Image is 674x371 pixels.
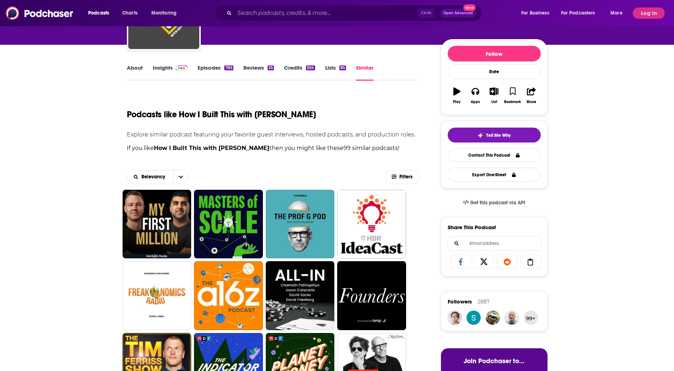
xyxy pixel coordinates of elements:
[448,224,496,231] h3: Share This Podcast
[527,100,536,104] div: Share
[198,64,233,81] a: Episodes785
[418,9,435,18] span: Ctrl K
[176,65,188,71] img: Podchaser Pro
[339,65,346,70] div: 85
[504,100,521,104] div: Bookmark
[153,64,188,81] a: InsightsPodchaser Pro
[470,200,525,206] span: Get this podcast via API
[268,65,274,70] div: 35
[451,255,471,268] a: Share on Facebook
[503,83,522,108] button: Bookmark
[146,7,186,19] button: open menu
[448,148,541,162] a: Contact This Podcast
[453,100,460,104] div: Play
[356,64,373,81] a: Similar
[522,83,540,108] button: Share
[173,170,188,184] button: open menu
[463,4,476,11] span: New
[610,8,622,18] span: More
[399,174,414,179] span: Filters
[127,170,189,184] h2: Choose List sort
[222,5,489,21] div: Search podcasts, credits, & more...
[448,83,466,108] button: Play
[151,8,177,18] span: Monitoring
[521,8,549,18] span: For Business
[457,194,531,211] a: Get this podcast via API
[516,7,558,19] button: open menu
[448,236,541,251] div: Search followers
[485,83,503,108] button: List
[127,144,420,153] p: If you like then you might like these 99 similar podcasts !
[448,311,462,325] img: davelamfindaway
[141,174,168,179] span: Relevancy
[122,8,138,18] span: Charts
[385,170,420,184] button: Filters
[6,6,74,20] img: Podchaser - Follow, Share and Rate Podcasts
[474,255,494,268] a: Share on X/Twitter
[497,255,518,268] a: Share on Reddit
[478,299,490,305] div: 2887
[556,7,605,19] button: open menu
[118,7,142,19] a: Charts
[88,8,109,18] span: Podcasts
[486,311,500,325] img: alnagy
[605,7,631,19] button: open menu
[524,311,538,325] button: 99+
[127,131,420,138] p: Explore similar podcast featuring your favorite guest interviews, hosted podcasts, and production...
[448,357,540,365] h3: Join Podchaser to...
[448,168,541,182] button: Export One-Sheet
[306,65,315,70] div: 554
[520,255,541,268] a: Copy Link
[443,11,473,15] span: Open Advanced
[478,133,483,138] img: tell me why sparkle
[471,100,480,104] div: Apps
[83,7,118,19] button: open menu
[224,65,233,70] div: 785
[127,109,316,120] h1: Podcasts like How I Built This with [PERSON_NAME]
[454,237,535,250] input: Email address...
[127,64,143,81] a: About
[448,46,541,61] button: Follow
[284,64,315,81] a: Credits554
[325,64,346,81] a: Lists85
[154,145,269,151] strong: How I Built This with [PERSON_NAME]
[486,133,511,138] span: Tell Me Why
[633,7,665,19] button: Log In
[448,64,541,79] div: Rate
[466,83,485,108] button: Apps
[440,9,476,17] button: Open AdvancedNew
[467,311,481,325] img: sanndacorina
[561,8,595,18] span: For Podcasters
[491,100,497,104] div: List
[243,64,274,81] a: Reviews35
[127,174,174,179] button: open menu
[505,311,519,325] img: Geoff.Wenker
[448,298,472,305] span: Followers
[448,128,541,143] button: tell me why sparkleTell Me Why
[234,7,418,19] input: Search podcasts, credits, & more...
